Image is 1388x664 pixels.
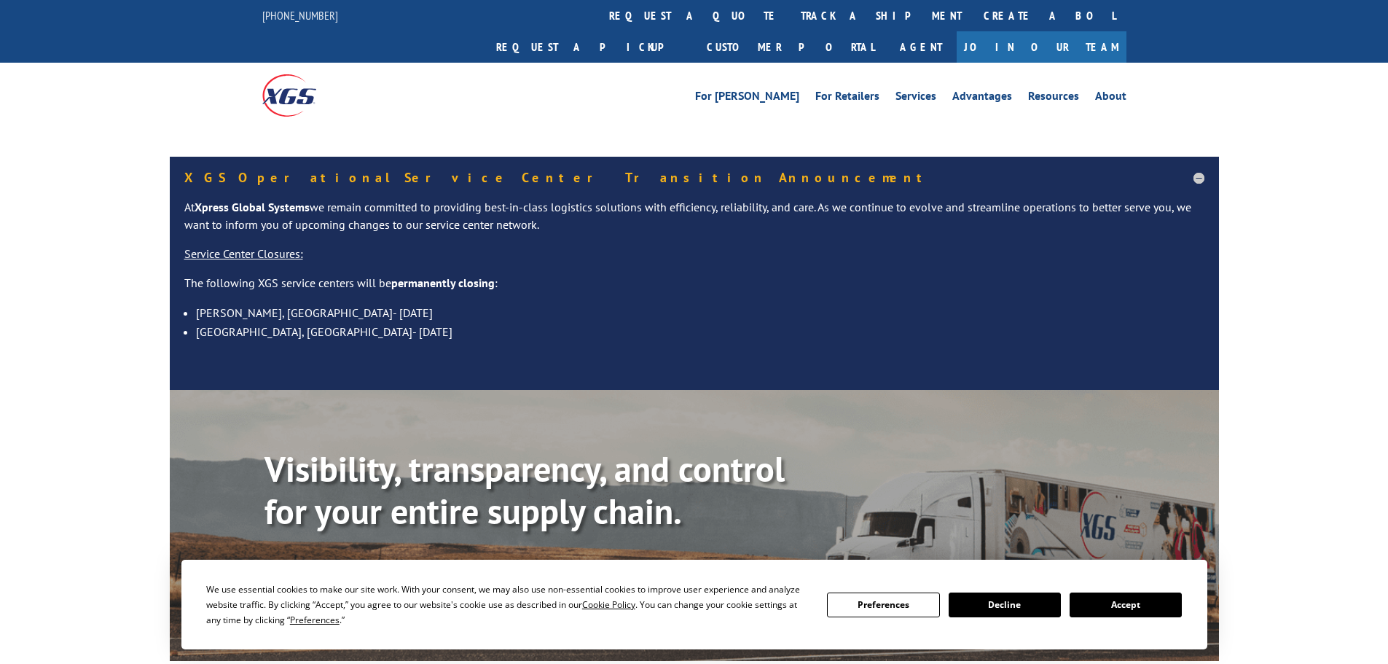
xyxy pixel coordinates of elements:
[815,90,879,106] a: For Retailers
[196,322,1204,341] li: [GEOGRAPHIC_DATA], [GEOGRAPHIC_DATA]- [DATE]
[582,598,635,611] span: Cookie Policy
[184,199,1204,246] p: At we remain committed to providing best-in-class logistics solutions with efficiency, reliabilit...
[195,200,310,214] strong: Xpress Global Systems
[206,582,809,628] div: We use essential cookies to make our site work. With your consent, we may also use non-essential ...
[957,31,1126,63] a: Join Our Team
[181,560,1207,649] div: Cookie Consent Prompt
[696,31,885,63] a: Customer Portal
[827,593,939,617] button: Preferences
[952,90,1012,106] a: Advantages
[391,276,495,290] strong: permanently closing
[485,31,696,63] a: Request a pickup
[885,31,957,63] a: Agent
[196,303,1204,322] li: [PERSON_NAME], [GEOGRAPHIC_DATA]- [DATE]
[1095,90,1126,106] a: About
[184,246,303,261] u: Service Center Closures:
[262,8,338,23] a: [PHONE_NUMBER]
[1028,90,1079,106] a: Resources
[184,275,1204,304] p: The following XGS service centers will be :
[1070,593,1182,617] button: Accept
[895,90,936,106] a: Services
[949,593,1061,617] button: Decline
[184,171,1204,184] h5: XGS Operational Service Center Transition Announcement
[264,446,785,534] b: Visibility, transparency, and control for your entire supply chain.
[695,90,799,106] a: For [PERSON_NAME]
[290,614,340,626] span: Preferences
